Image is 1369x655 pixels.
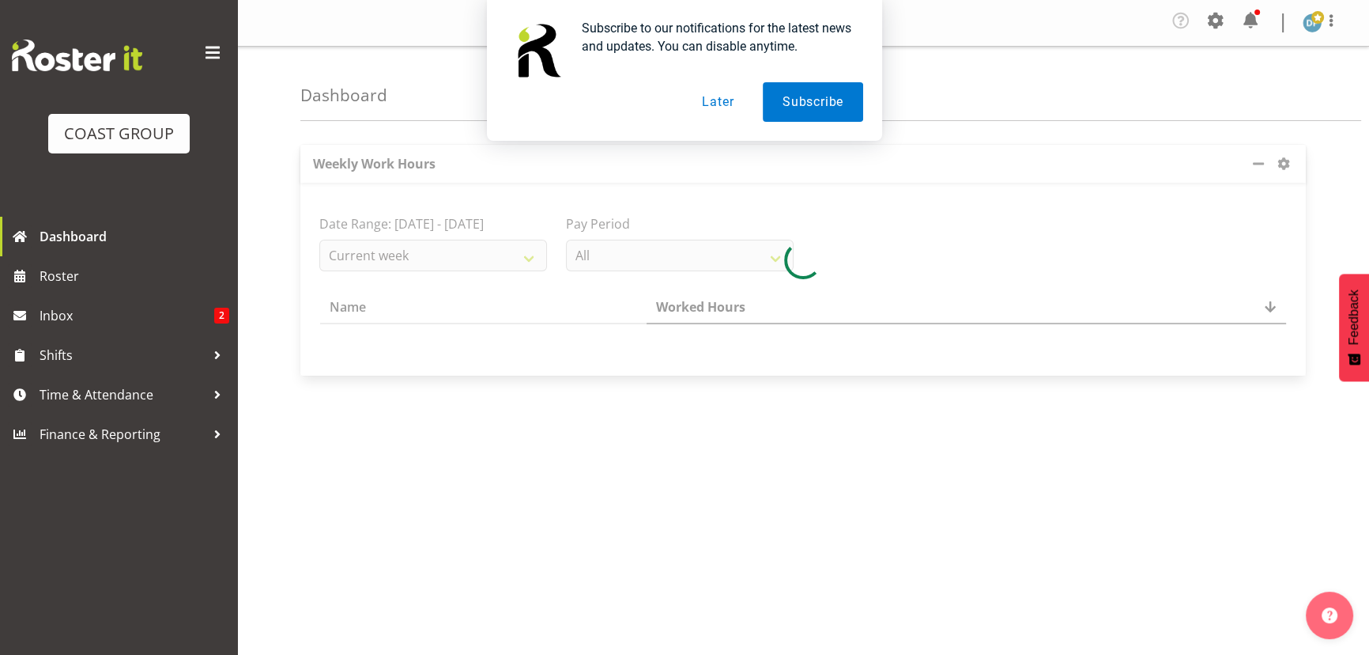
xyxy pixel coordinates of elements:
span: Finance & Reporting [40,422,206,446]
div: Subscribe to our notifications for the latest news and updates. You can disable anytime. [569,19,863,55]
img: notification icon [506,19,569,82]
span: Time & Attendance [40,383,206,407]
button: Feedback - Show survey [1339,274,1369,381]
span: Dashboard [40,225,229,248]
span: Inbox [40,304,214,327]
span: 2 [214,308,229,324]
button: Later [682,82,753,122]
span: Shifts [40,343,206,367]
img: help-xxl-2.png [1322,608,1337,623]
button: Subscribe [763,82,863,122]
span: Feedback [1347,290,1361,345]
span: Roster [40,264,229,288]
